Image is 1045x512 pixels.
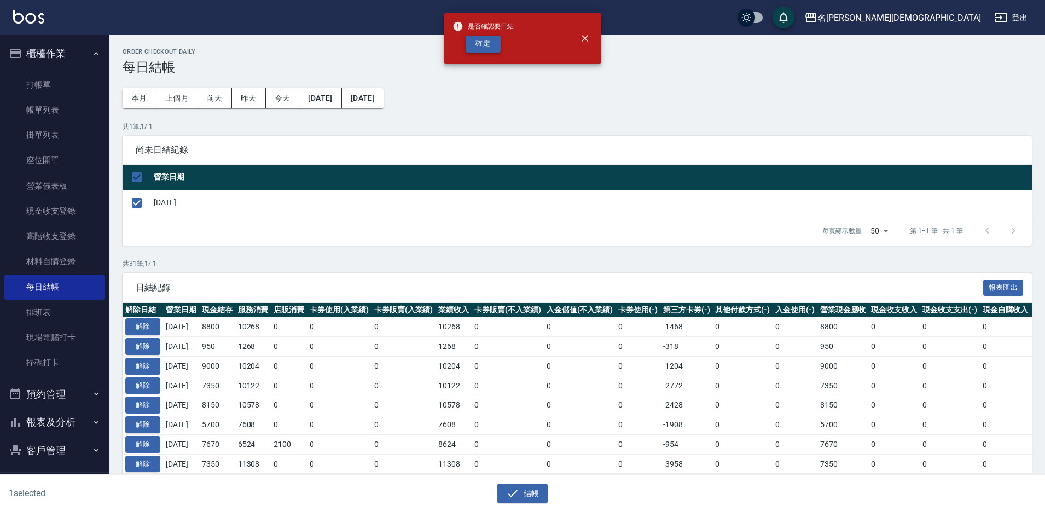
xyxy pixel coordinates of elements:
th: 店販消費 [271,303,307,317]
p: 共 31 筆, 1 / 1 [123,259,1032,269]
td: 0 [980,317,1031,337]
td: 0 [980,434,1031,454]
td: 0 [371,415,436,435]
button: 解除 [125,436,160,453]
p: 共 1 筆, 1 / 1 [123,121,1032,131]
button: close [573,26,597,50]
td: 0 [472,356,544,376]
td: 0 [980,356,1031,376]
td: 0 [371,317,436,337]
td: 9000 [199,356,235,376]
button: [DATE] [299,88,341,108]
td: 0 [616,434,660,454]
a: 每日結帳 [4,275,105,300]
button: 報表匯出 [983,280,1024,296]
td: [DATE] [163,337,199,357]
td: 7608 [436,415,472,435]
td: 0 [868,356,920,376]
td: 0 [712,415,773,435]
td: 0 [868,376,920,395]
td: 0 [980,376,1031,395]
td: 0 [307,434,371,454]
td: 9000 [817,356,869,376]
td: 11308 [235,454,271,474]
td: 10204 [436,356,472,376]
td: -1908 [660,415,713,435]
td: 0 [980,395,1031,415]
th: 現金結存 [199,303,235,317]
td: 0 [616,376,660,395]
button: 解除 [125,338,160,355]
td: 0 [616,317,660,337]
td: 0 [307,376,371,395]
td: 11308 [436,454,472,474]
td: 0 [712,376,773,395]
td: 10578 [235,395,271,415]
th: 第三方卡券(-) [660,303,713,317]
td: 8624 [436,434,472,454]
td: 0 [980,337,1031,357]
p: 第 1–1 筆 共 1 筆 [910,226,963,236]
td: 0 [544,337,616,357]
td: 1268 [235,337,271,357]
td: 0 [773,337,817,357]
th: 入金儲值(不入業績) [544,303,616,317]
td: 0 [307,395,371,415]
a: 帳單列表 [4,97,105,123]
td: 0 [868,317,920,337]
td: 0 [472,317,544,337]
button: 名[PERSON_NAME][DEMOGRAPHIC_DATA] [800,7,985,29]
th: 現金收支支出(-) [920,303,980,317]
a: 現金收支登錄 [4,199,105,224]
div: 50 [866,216,892,246]
td: 0 [371,434,436,454]
th: 營業日期 [163,303,199,317]
td: 0 [920,317,980,337]
td: 0 [472,434,544,454]
button: 員工及薪資 [4,464,105,493]
th: 現金收支收入 [868,303,920,317]
td: 7350 [199,454,235,474]
td: 0 [616,337,660,357]
td: 10204 [235,356,271,376]
td: 0 [371,454,436,474]
a: 排班表 [4,300,105,325]
td: 7670 [817,434,869,454]
th: 業績收入 [436,303,472,317]
td: 950 [199,337,235,357]
td: -2772 [660,376,713,395]
td: 7350 [817,454,869,474]
td: -318 [660,337,713,357]
td: -2428 [660,395,713,415]
th: 營業現金應收 [817,303,869,317]
a: 掛單列表 [4,123,105,148]
td: 0 [920,395,980,415]
td: 0 [868,415,920,435]
img: Logo [13,10,44,24]
div: 名[PERSON_NAME][DEMOGRAPHIC_DATA] [817,11,981,25]
td: 0 [371,376,436,395]
h3: 每日結帳 [123,60,1032,75]
td: 0 [271,317,307,337]
td: -1204 [660,356,713,376]
button: 預約管理 [4,380,105,409]
td: 0 [472,454,544,474]
button: 今天 [266,88,300,108]
td: 0 [544,454,616,474]
a: 掃碼打卡 [4,350,105,375]
td: 0 [271,415,307,435]
td: -954 [660,434,713,454]
span: 尚未日結紀錄 [136,144,1019,155]
th: 卡券使用(入業績) [307,303,371,317]
a: 高階收支登錄 [4,224,105,249]
td: 0 [271,356,307,376]
td: 0 [773,415,817,435]
td: 0 [371,337,436,357]
td: [DATE] [163,395,199,415]
button: 報表及分析 [4,408,105,437]
td: 5700 [199,415,235,435]
td: 0 [271,395,307,415]
a: 座位開單 [4,148,105,173]
td: [DATE] [163,376,199,395]
td: 10122 [436,376,472,395]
